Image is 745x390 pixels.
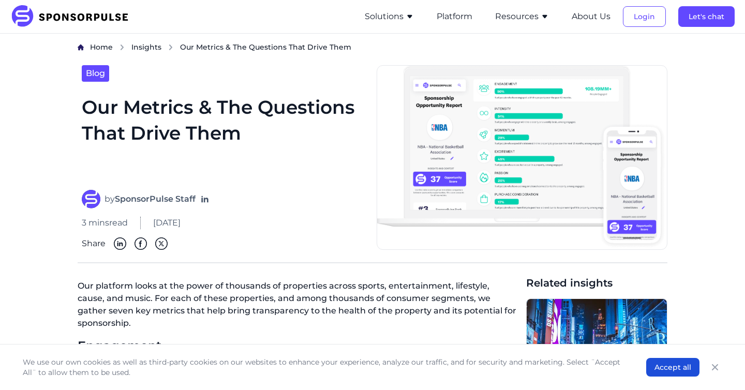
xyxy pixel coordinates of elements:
p: Our platform looks at the power of thousands of properties across sports, entertainment, lifestyl... [78,276,518,338]
button: Resources [495,10,549,23]
img: Facebook [135,237,147,250]
h1: Our Metrics & The Questions That Drive Them [82,94,364,177]
img: SponsorPulse Staff [82,190,100,208]
button: Login [623,6,666,27]
a: Platform [437,12,472,21]
img: SponsorPulse [10,5,136,28]
img: chevron right [119,44,125,51]
h3: Engagement [78,338,518,354]
button: Let's chat [678,6,735,27]
button: Close [708,360,722,374]
img: Linkedin [114,237,126,250]
span: 3 mins read [82,217,128,229]
a: Insights [131,42,161,53]
span: [DATE] [153,217,181,229]
a: Let's chat [678,12,735,21]
img: Home [78,44,84,51]
img: chevron right [168,44,174,51]
span: by [105,193,196,205]
span: Insights [131,42,161,52]
span: Home [90,42,113,52]
button: Accept all [646,358,699,377]
strong: SponsorPulse Staff [115,194,196,204]
a: Login [623,12,666,21]
span: Related insights [526,276,667,290]
a: About Us [572,12,610,21]
button: About Us [572,10,610,23]
a: Home [90,42,113,53]
span: Share [82,237,106,250]
a: Follow on LinkedIn [200,194,210,204]
button: Solutions [365,10,414,23]
p: We use our own cookies as well as third-party cookies on our websites to enhance your experience,... [23,357,625,378]
a: Blog [82,65,109,82]
button: Platform [437,10,472,23]
span: Our Metrics & The Questions That Drive Them [180,42,351,52]
img: Twitter [155,237,168,250]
